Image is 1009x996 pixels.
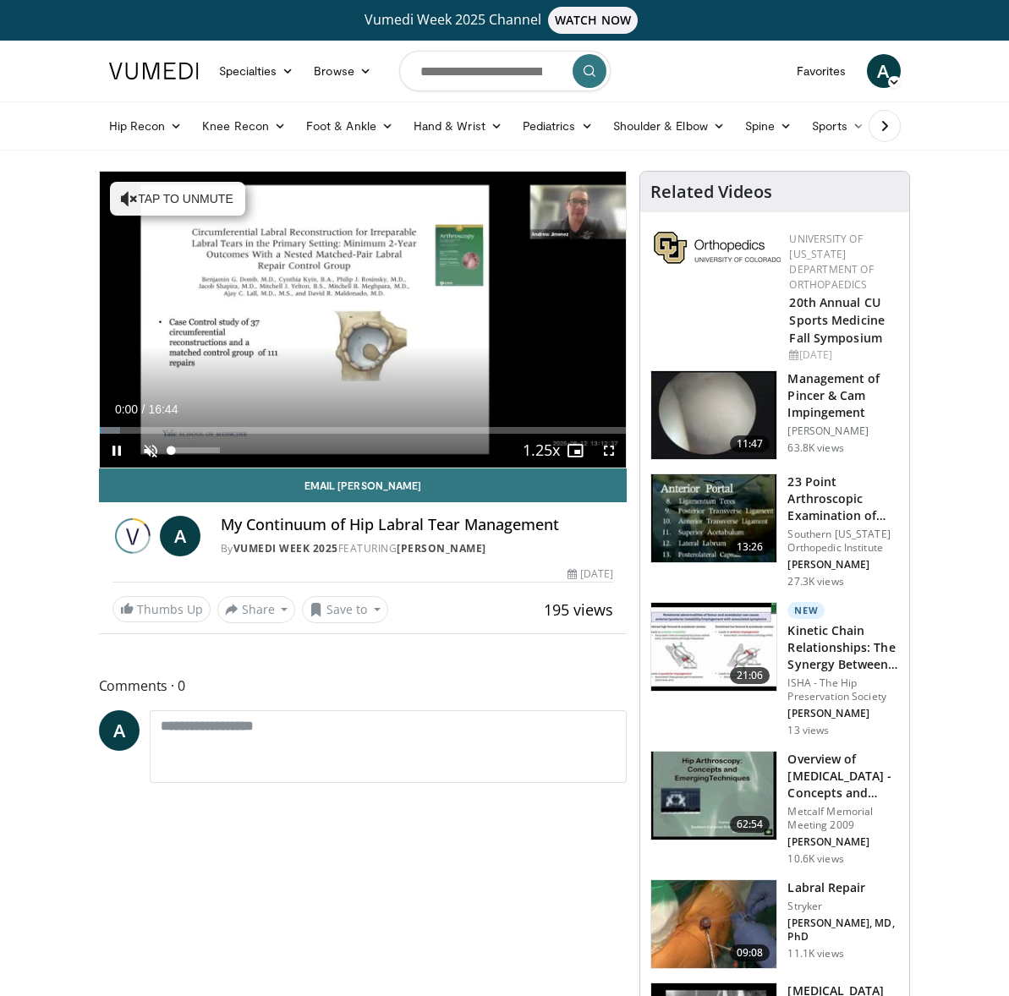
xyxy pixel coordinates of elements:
[650,879,899,969] a: 09:08 Labral Repair Stryker [PERSON_NAME], MD, PhD 11.1K views
[787,528,899,555] p: Southern [US_STATE] Orthopedic Institute
[651,752,776,840] img: 678363_3.png.150x105_q85_crop-smart_upscale.jpg
[787,602,825,619] p: New
[558,434,592,468] button: Enable picture-in-picture mode
[651,603,776,691] img: 32a4bfa3-d390-487e-829c-9985ff2db92b.150x105_q85_crop-smart_upscale.jpg
[568,566,613,582] div: [DATE]
[787,835,899,849] p: [PERSON_NAME]
[787,441,843,455] p: 63.8K views
[592,434,626,468] button: Fullscreen
[789,294,885,346] a: 20th Annual CU Sports Medicine Fall Symposium
[787,54,857,88] a: Favorites
[172,447,220,453] div: Volume Level
[730,539,770,555] span: 13:26
[650,602,899,737] a: 21:06 New Kinetic Chain Relationships: The Synergy Between Lower Extremity Joi… ISHA - The Hip Pr...
[112,516,153,556] img: Vumedi Week 2025
[787,805,899,832] p: Metcalf Memorial Meeting 2009
[99,109,193,143] a: Hip Recon
[787,473,899,524] h3: 23 Point Arthroscopic Examination of the Hip
[650,473,899,588] a: 13:26 23 Point Arthroscopic Examination of the Hip Southern [US_STATE] Orthopedic Institute [PERS...
[99,710,140,751] a: A
[867,54,901,88] a: A
[399,51,611,91] input: Search topics, interventions
[787,424,899,438] p: [PERSON_NAME]
[100,172,627,468] video-js: Video Player
[217,596,296,623] button: Share
[787,852,843,866] p: 10.6K views
[730,944,770,961] span: 09:08
[148,402,178,416] span: 16:44
[654,232,781,264] img: 355603a8-37da-49b6-856f-e00d7e9307d3.png.150x105_q85_autocrop_double_scale_upscale_version-0.2.png
[787,947,843,960] p: 11.1K views
[787,879,899,896] h3: Labral Repair
[100,434,134,468] button: Pause
[789,348,896,363] div: [DATE]
[787,370,899,421] h3: Management of Pincer & Cam Impingement
[403,109,513,143] a: Hand & Wrist
[233,541,338,555] a: Vumedi Week 2025
[209,54,304,88] a: Specialties
[99,7,911,34] a: Vumedi Week 2025 ChannelWATCH NOW
[513,109,603,143] a: Pediatrics
[730,435,770,452] span: 11:47
[730,667,770,684] span: 21:06
[304,54,381,88] a: Browse
[802,109,875,143] a: Sports
[787,707,899,720] p: [PERSON_NAME]
[787,575,843,588] p: 27.3K views
[397,541,486,555] a: [PERSON_NAME]
[109,63,199,79] img: VuMedi Logo
[650,370,899,460] a: 11:47 Management of Pincer & Cam Impingement [PERSON_NAME] 63.8K views
[787,900,899,913] p: Stryker
[142,402,145,416] span: /
[544,599,613,620] span: 195 views
[650,751,899,866] a: 62:54 Overview of [MEDICAL_DATA] - Concepts and Emerging Techniques Metcalf Memorial Meeting 2009...
[221,541,614,556] div: By FEATURING
[787,676,899,703] p: ISHA - The Hip Preservation Society
[110,182,245,216] button: Tap to unmute
[524,434,558,468] button: Playback Rate
[787,724,829,737] p: 13 views
[192,109,296,143] a: Knee Recon
[100,427,627,434] div: Progress Bar
[651,880,776,968] img: -TiYc6krEQGNAzh35hMDoxOjBrOw-uIx_2.150x105_q85_crop-smart_upscale.jpg
[787,751,899,802] h3: Overview of [MEDICAL_DATA] - Concepts and Emerging Techniques
[787,558,899,572] p: [PERSON_NAME]
[134,434,167,468] button: Unmute
[99,468,628,502] a: Email [PERSON_NAME]
[650,182,772,202] h4: Related Videos
[548,7,638,34] span: WATCH NOW
[787,917,899,944] p: [PERSON_NAME], MD, PhD
[296,109,403,143] a: Foot & Ankle
[651,371,776,459] img: 38483_0000_3.png.150x105_q85_crop-smart_upscale.jpg
[735,109,802,143] a: Spine
[302,596,388,623] button: Save to
[787,622,899,673] h3: Kinetic Chain Relationships: The Synergy Between Lower Extremity Joi…
[789,232,873,292] a: University of [US_STATE] Department of Orthopaedics
[730,816,770,833] span: 62:54
[221,516,614,534] h4: My Continuum of Hip Labral Tear Management
[603,109,735,143] a: Shoulder & Elbow
[112,596,211,622] a: Thumbs Up
[160,516,200,556] a: A
[651,474,776,562] img: oa8B-rsjN5HfbTbX4xMDoxOjBrO-I4W8.150x105_q85_crop-smart_upscale.jpg
[115,402,138,416] span: 0:00
[99,675,628,697] span: Comments 0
